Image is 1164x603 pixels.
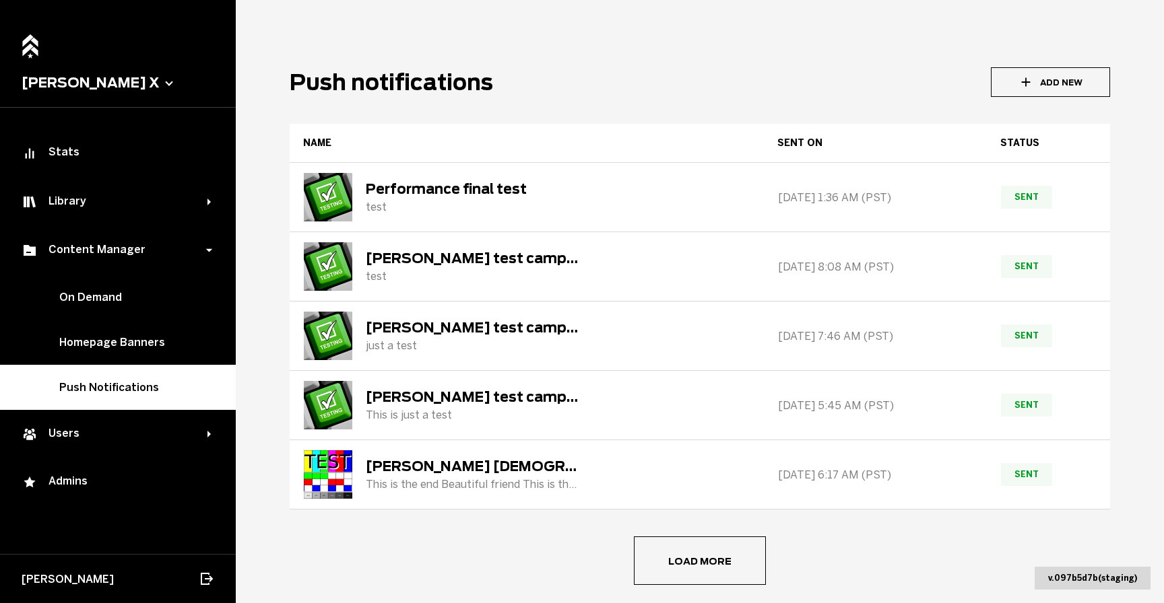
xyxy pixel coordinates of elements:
[290,163,1110,232] tr: Performance final testPerformance final testtest[DATE] 1:36 AM (PST)sent
[22,426,207,442] div: Users
[304,173,352,221] img: Performance final test
[366,339,581,352] div: just a test
[764,124,988,163] th: sent on
[778,260,894,273] span: [DATE] 8:08 AM (PST)
[304,450,352,499] img: David Test 7 15:17
[290,124,764,163] th: name
[366,201,527,213] div: test
[290,232,1110,301] tr: Lukas test campaign performance 3[PERSON_NAME] test campaign performance 3test[DATE] 8:08 AM (PST...
[290,440,1110,509] tr: David Test 7 15:17[PERSON_NAME] [DEMOGRAPHIC_DATA] 15:17This is the end Beautiful friend This is ...
[778,468,891,481] span: [DATE] 6:17 AM (PST)
[1035,567,1151,590] div: v. 097b5d7b ( staging )
[778,399,894,412] span: [DATE] 5:45 AM (PST)
[18,27,42,56] a: Home
[304,381,352,429] img: Lukas test campaign performance
[22,145,214,162] div: Stats
[366,478,581,491] div: This is the end Beautiful friend This is the end My only friend, the end Of our elaborate plans, ...
[778,330,893,343] span: [DATE] 7:46 AM (PST)
[1001,186,1052,209] span: sent
[366,270,581,283] div: test
[987,124,1110,163] th: status
[304,312,352,360] img: Lukas test campaign performance 2
[290,69,493,96] h1: Push notifications
[1001,255,1052,278] span: sent
[22,75,214,91] button: [PERSON_NAME] X
[290,371,1110,440] tr: Lukas test campaign performance[PERSON_NAME] test campaign performanceThis is just a test[DATE] 5...
[366,320,581,336] div: [PERSON_NAME] test campaign performance 2
[1001,463,1052,486] span: sent
[22,573,114,586] span: [PERSON_NAME]
[366,389,581,405] div: [PERSON_NAME] test campaign performance
[304,242,352,291] img: Lukas test campaign performance 3
[778,191,891,204] span: [DATE] 1:36 AM (PST)
[1001,324,1052,347] span: sent
[366,458,581,474] div: [PERSON_NAME] [DEMOGRAPHIC_DATA] 15:17
[991,67,1110,97] button: Add New
[198,564,214,594] button: Log out
[366,409,581,421] div: This is just a test
[290,301,1110,371] tr: Lukas test campaign performance 2[PERSON_NAME] test campaign performance 2just a test[DATE] 7:46 ...
[22,474,214,491] div: Admins
[22,194,207,210] div: Library
[366,250,581,267] div: [PERSON_NAME] test campaign performance 3
[1001,394,1052,417] span: sent
[366,181,527,197] div: Performance final test
[22,242,207,258] div: Content Manager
